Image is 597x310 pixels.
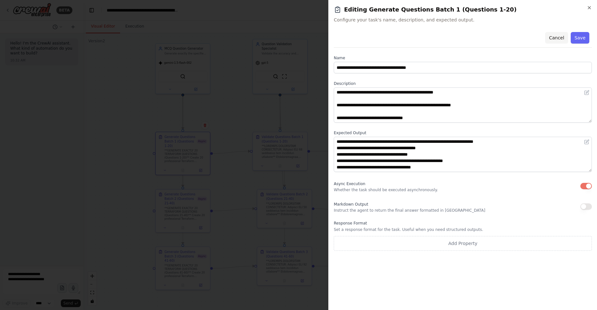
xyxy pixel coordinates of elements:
button: Cancel [545,32,568,44]
h2: Editing Generate Questions Batch 1 (Questions 1-20) [334,5,592,14]
button: Save [571,32,589,44]
span: Configure your task's name, description, and expected output. [334,17,592,23]
span: Markdown Output [334,202,368,207]
p: Instruct the agent to return the final answer formatted in [GEOGRAPHIC_DATA] [334,208,485,213]
button: Add Property [334,236,592,251]
button: Open in editor [583,89,591,96]
span: Async Execution [334,182,365,186]
button: Open in editor [583,138,591,146]
p: Whether the task should be executed asynchronously. [334,187,438,192]
label: Name [334,55,592,61]
p: Set a response format for the task. Useful when you need structured outputs. [334,227,592,232]
label: Response Format [334,221,592,226]
label: Expected Output [334,130,592,135]
label: Description [334,81,592,86]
